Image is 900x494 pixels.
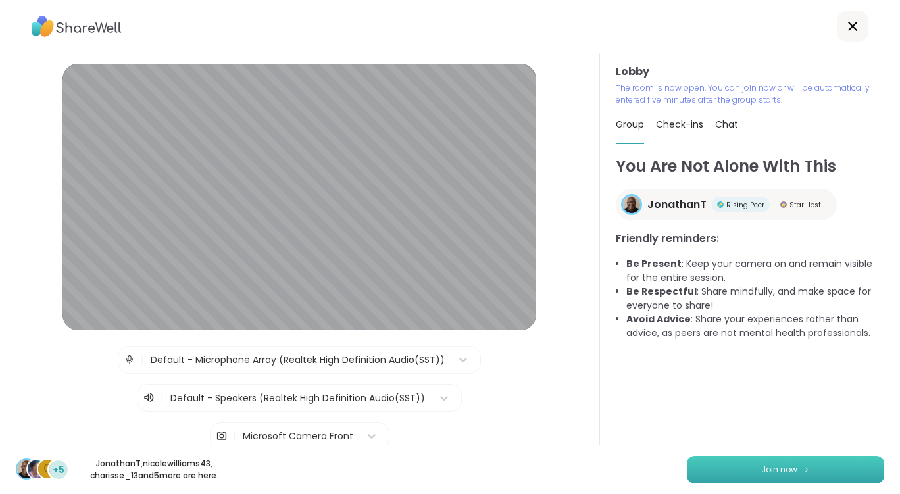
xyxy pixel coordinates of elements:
[789,200,821,210] span: Star Host
[53,463,64,477] span: +5
[626,257,884,285] li: : Keep your camera on and remain visible for the entire session.
[803,466,811,473] img: ShareWell Logomark
[715,118,738,131] span: Chat
[124,347,136,373] img: Microphone
[626,312,691,326] b: Avoid Advice
[761,464,797,476] span: Join now
[32,11,122,41] img: ShareWell Logo
[616,155,884,178] h1: You Are Not Alone With This
[726,200,764,210] span: Rising Peer
[647,197,707,212] span: JonathanT
[243,430,353,443] div: Microsoft Camera Front
[623,196,640,213] img: JonathanT
[233,423,236,449] span: |
[687,456,884,483] button: Join now
[161,390,164,406] span: |
[626,285,697,298] b: Be Respectful
[616,118,644,131] span: Group
[616,64,884,80] h3: Lobby
[17,460,36,478] img: JonathanT
[656,118,703,131] span: Check-ins
[216,423,228,449] img: Camera
[616,82,884,106] p: The room is now open. You can join now or will be automatically entered five minutes after the gr...
[717,201,724,208] img: Rising Peer
[780,201,787,208] img: Star Host
[626,285,884,312] li: : Share mindfully, and make space for everyone to share!
[80,458,228,482] p: JonathanT , nicolewilliams43 , charisse_13 and 5 more are here.
[626,257,682,270] b: Be Present
[43,460,52,478] span: c
[616,189,837,220] a: JonathanTJonathanTRising PeerRising PeerStar HostStar Host
[616,231,884,247] h3: Friendly reminders:
[28,460,46,478] img: nicolewilliams43
[626,312,884,340] li: : Share your experiences rather than advice, as peers are not mental health professionals.
[151,353,445,367] div: Default - Microphone Array (Realtek High Definition Audio(SST))
[141,347,144,373] span: |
